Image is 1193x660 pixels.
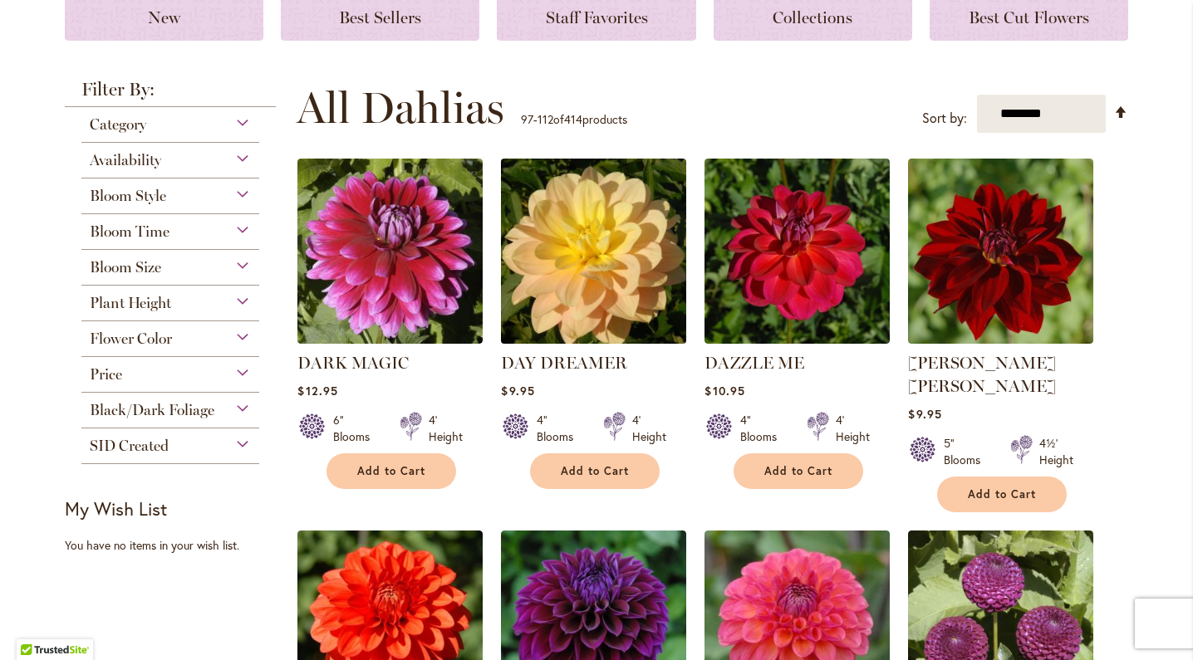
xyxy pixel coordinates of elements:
[501,331,686,347] a: DAY DREAMER
[1039,435,1073,468] div: 4½' Height
[297,383,337,398] span: $12.95
[705,353,804,373] a: DAZZLE ME
[357,464,425,478] span: Add to Cart
[922,103,967,134] label: Sort by:
[546,7,648,27] span: Staff Favorites
[773,7,852,27] span: Collections
[65,81,276,107] strong: Filter By:
[705,383,744,398] span: $10.95
[65,537,287,554] div: You have no items in your wish list.
[530,453,660,489] button: Add to Cart
[90,151,161,169] span: Availability
[944,435,990,468] div: 5" Blooms
[90,401,214,419] span: Black/Dark Foliage
[297,331,483,347] a: DARK MAGIC
[90,330,172,348] span: Flower Color
[90,258,161,276] span: Bloom Size
[836,412,870,445] div: 4' Height
[339,7,421,27] span: Best Sellers
[538,111,553,127] span: 112
[90,437,169,455] span: SID Created
[90,115,146,134] span: Category
[537,412,583,445] div: 4" Blooms
[908,159,1093,344] img: DEBORA RENAE
[90,294,171,312] span: Plant Height
[297,353,409,373] a: DARK MAGIC
[12,601,59,648] iframe: Launch Accessibility Center
[429,412,463,445] div: 4' Height
[632,412,666,445] div: 4' Height
[297,159,483,344] img: DARK MAGIC
[90,222,169,241] span: Bloom Time
[705,159,890,344] img: DAZZLE ME
[90,187,166,205] span: Bloom Style
[968,487,1036,501] span: Add to Cart
[734,453,863,489] button: Add to Cart
[908,353,1056,396] a: [PERSON_NAME] [PERSON_NAME]
[501,383,534,398] span: $9.95
[908,406,941,422] span: $9.95
[497,154,691,349] img: DAY DREAMER
[561,464,629,478] span: Add to Cart
[937,477,1067,512] button: Add to Cart
[148,7,180,27] span: New
[521,106,627,133] p: - of products
[65,496,167,521] strong: My Wish List
[90,365,122,384] span: Price
[501,353,627,373] a: DAY DREAMER
[326,453,456,489] button: Add to Cart
[705,331,890,347] a: DAZZLE ME
[908,331,1093,347] a: DEBORA RENAE
[297,83,504,133] span: All Dahlias
[740,412,787,445] div: 4" Blooms
[333,412,380,445] div: 6" Blooms
[564,111,582,127] span: 414
[521,111,533,127] span: 97
[764,464,832,478] span: Add to Cart
[969,7,1089,27] span: Best Cut Flowers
